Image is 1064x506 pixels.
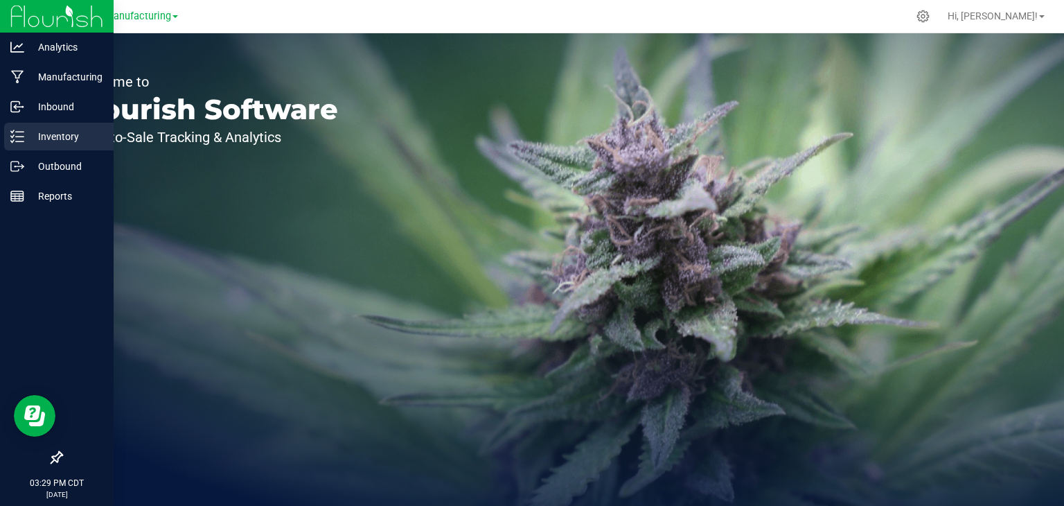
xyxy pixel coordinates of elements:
[75,130,338,144] p: Seed-to-Sale Tracking & Analytics
[948,10,1038,21] span: Hi, [PERSON_NAME]!
[10,100,24,114] inline-svg: Inbound
[24,158,107,175] p: Outbound
[14,395,55,437] iframe: Resource center
[24,188,107,204] p: Reports
[24,128,107,145] p: Inventory
[10,70,24,84] inline-svg: Manufacturing
[75,96,338,123] p: Flourish Software
[10,130,24,143] inline-svg: Inventory
[6,489,107,500] p: [DATE]
[24,39,107,55] p: Analytics
[914,10,932,23] div: Manage settings
[105,10,171,22] span: Manufacturing
[24,69,107,85] p: Manufacturing
[24,98,107,115] p: Inbound
[10,40,24,54] inline-svg: Analytics
[10,189,24,203] inline-svg: Reports
[10,159,24,173] inline-svg: Outbound
[75,75,338,89] p: Welcome to
[6,477,107,489] p: 03:29 PM CDT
